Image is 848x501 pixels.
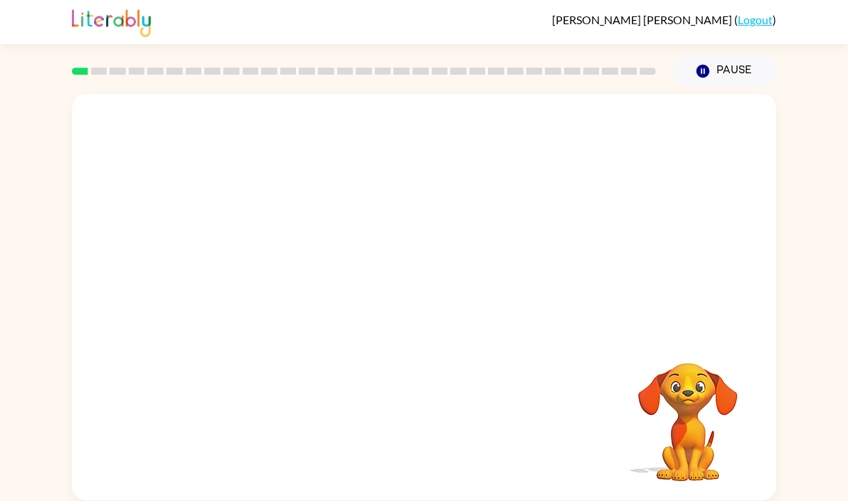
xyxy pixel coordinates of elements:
span: [PERSON_NAME] [PERSON_NAME] [552,13,734,26]
video: Your browser must support playing .mp4 files to use Literably. Please try using another browser. [617,341,759,483]
button: Pause [673,55,776,88]
a: Logout [738,13,773,26]
div: ( ) [552,13,776,26]
img: Literably [72,6,151,37]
